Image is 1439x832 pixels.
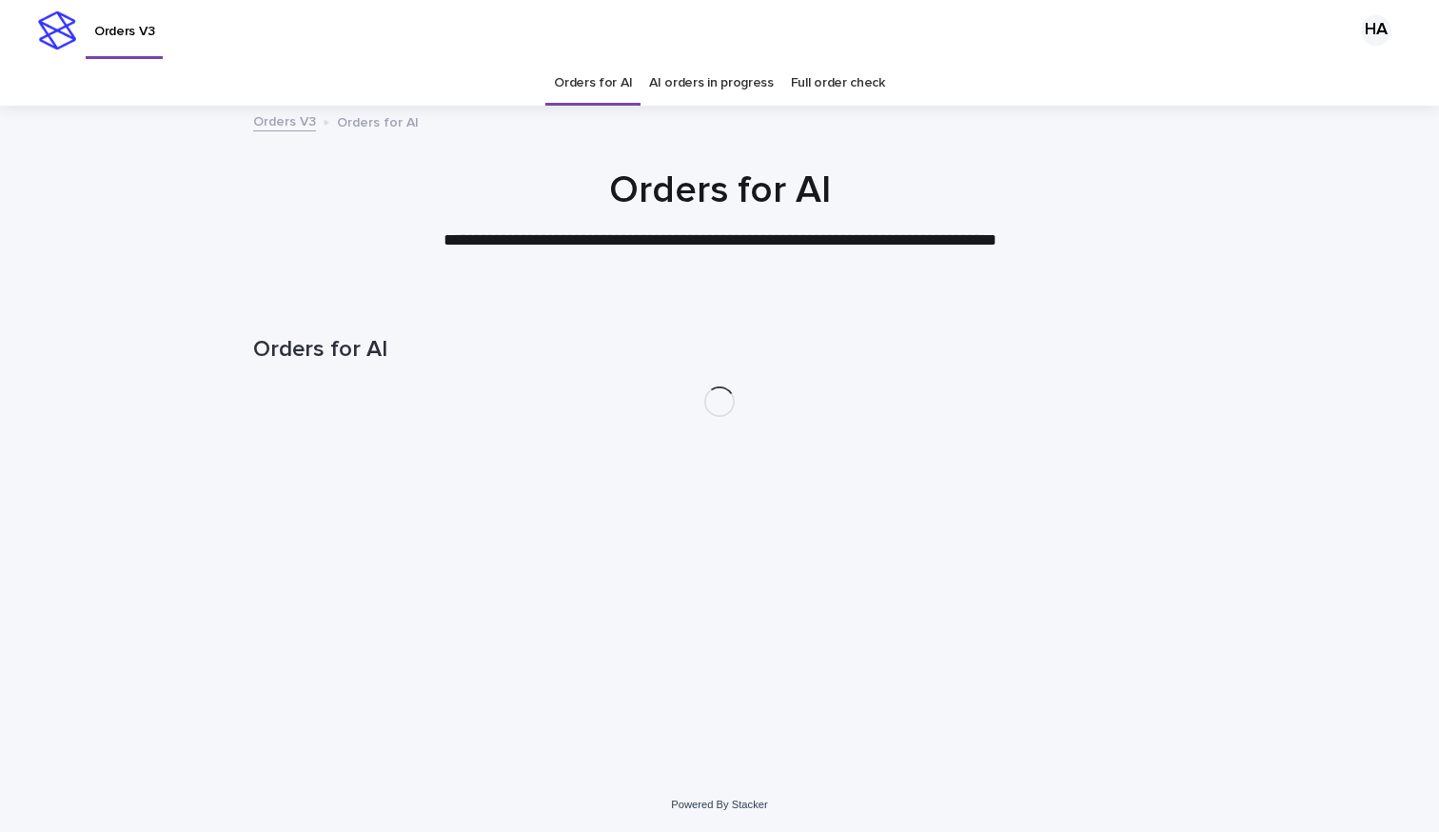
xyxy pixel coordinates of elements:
a: AI orders in progress [649,61,774,106]
a: Orders V3 [253,109,316,131]
h1: Orders for AI [253,168,1186,213]
h1: Orders for AI [253,336,1186,364]
div: HA [1361,15,1391,46]
a: Orders for AI [554,61,632,106]
a: Full order check [791,61,885,106]
img: stacker-logo-s-only.png [38,11,76,50]
a: Powered By Stacker [671,799,767,810]
p: Orders for AI [337,110,419,131]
